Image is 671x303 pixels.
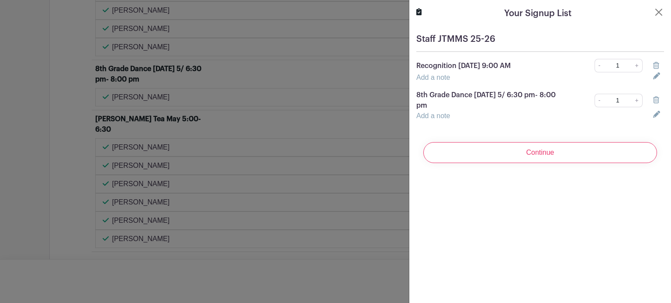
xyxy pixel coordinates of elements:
[416,74,450,81] a: Add a note
[416,34,664,44] h5: Staff JTMMS 25-26
[595,59,604,72] a: -
[654,7,664,17] button: Close
[595,94,604,107] a: -
[632,94,643,107] a: +
[504,7,571,20] h5: Your Signup List
[416,112,450,119] a: Add a note
[416,90,557,111] p: 8th Grade Dance [DATE] 5/ 6:30 pm- 8:00 pm
[423,142,657,163] input: Continue
[632,59,643,72] a: +
[416,61,557,71] p: Recognition [DATE] 9:00 AM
